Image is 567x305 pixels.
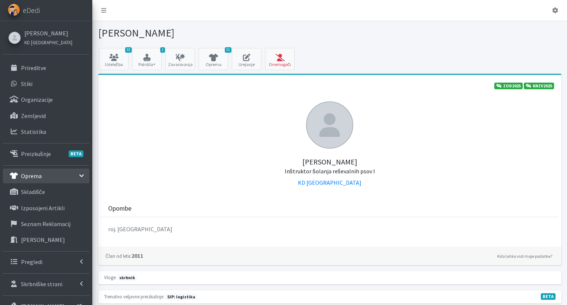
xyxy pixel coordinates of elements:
[132,48,162,70] button: 1 Potrdila
[524,83,554,89] a: KNZV2025
[106,253,131,259] small: Član od leta:
[3,108,89,123] a: Zemljevid
[285,167,375,175] small: Inštruktor šolanja reševalnih psov I
[24,39,72,45] small: KD [GEOGRAPHIC_DATA]
[3,60,89,75] a: Prireditve
[21,188,45,195] p: skladišče
[106,149,554,175] h5: [PERSON_NAME]
[3,184,89,199] a: skladišče
[24,38,72,46] a: KD [GEOGRAPHIC_DATA]
[99,48,128,70] a: 32 Udeležba
[3,92,89,107] a: Organizacije
[21,220,71,228] p: Seznam reklamacij
[69,150,83,157] span: BETA
[21,80,32,87] p: Stiki
[24,29,72,38] a: [PERSON_NAME]
[21,236,65,243] p: [PERSON_NAME]
[3,254,89,269] a: Pregledi
[106,252,143,259] strong: 2011
[118,274,137,281] span: skrbnik
[125,47,132,53] span: 32
[160,47,165,53] span: 1
[265,48,295,70] button: Onemogoči
[3,232,89,247] a: [PERSON_NAME]
[8,4,20,16] img: eDedi
[21,204,65,212] p: Izposojeni artikli
[165,294,197,300] span: Naslednja preizkušnja: pomlad 2026
[104,274,117,280] small: Vloge:
[21,280,62,288] p: Skrbniške strani
[21,64,46,72] p: Prireditve
[3,146,89,161] a: PreizkušnjeBETA
[494,83,523,89] a: ZOD2025
[21,258,42,266] p: Pregledi
[3,277,89,291] a: Skrbniške strani
[199,48,228,70] a: 31 Oprema
[21,128,46,135] p: Statistika
[495,252,554,261] a: Kdo lahko vidi moje podatke?
[165,48,195,70] a: Zavarovanja
[3,169,89,183] a: Oprema
[3,201,89,215] a: Izposojeni artikli
[21,172,42,180] p: Oprema
[232,48,261,70] a: Urejanje
[21,96,53,103] p: Organizacije
[108,205,131,212] h3: Opombe
[3,124,89,139] a: Statistika
[225,47,231,53] span: 31
[104,294,164,299] small: Trenutno veljavne preizkušnje:
[23,5,40,16] span: eDedi
[541,293,556,300] span: V fazi razvoja
[21,150,51,157] p: Preizkušnje
[3,216,89,231] a: Seznam reklamacij
[3,76,89,91] a: Stiki
[108,225,551,233] p: roj. [GEOGRAPHIC_DATA]
[21,112,46,119] p: Zemljevid
[98,27,327,39] h1: [PERSON_NAME]
[298,179,361,186] a: KD [GEOGRAPHIC_DATA]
